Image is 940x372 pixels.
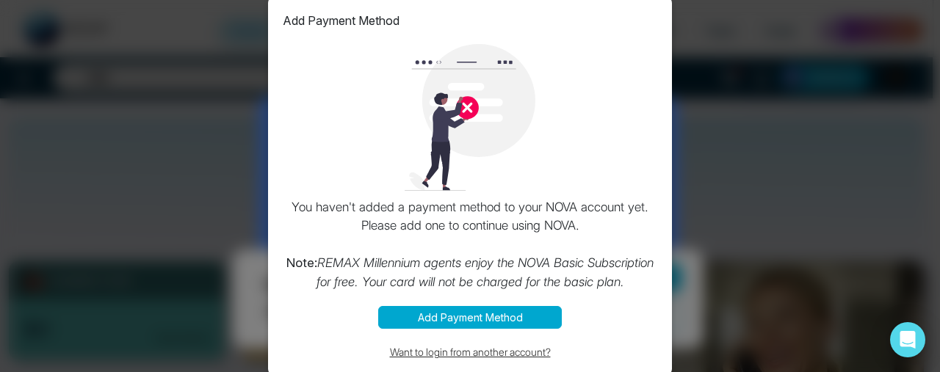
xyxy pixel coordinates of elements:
[283,12,399,29] p: Add Payment Method
[397,44,543,191] img: loading
[890,322,925,357] div: Open Intercom Messenger
[378,306,562,329] button: Add Payment Method
[283,198,657,292] p: You haven't added a payment method to your NOVA account yet. Please add one to continue using NOVA.
[283,343,657,360] button: Want to login from another account?
[286,255,317,270] strong: Note:
[317,255,654,289] i: REMAX Millennium agents enjoy the NOVA Basic Subscription for free. Your card will not be charged...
